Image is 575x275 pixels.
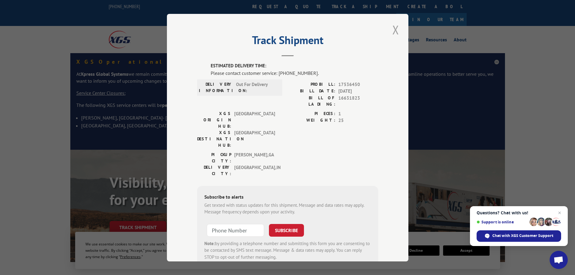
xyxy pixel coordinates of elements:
span: [PERSON_NAME] , GA [234,151,275,164]
h2: Track Shipment [197,36,378,47]
label: BILL OF LADING: [288,94,335,107]
strong: Note: [204,240,215,246]
label: WEIGHT: [288,117,335,124]
span: Support is online [477,220,527,224]
span: [GEOGRAPHIC_DATA] [234,129,275,148]
label: DELIVERY CITY: [197,164,231,177]
div: Get texted with status updates for this shipment. Message and data rates may apply. Message frequ... [204,202,371,215]
div: by providing a telephone number and submitting this form you are consenting to be contacted by SM... [204,240,371,261]
span: Chat with XGS Customer Support [477,230,561,242]
a: Open chat [550,251,568,269]
label: PIECES: [288,110,335,117]
span: [GEOGRAPHIC_DATA] [234,110,275,129]
span: 17536450 [338,81,378,88]
span: Chat with XGS Customer Support [492,233,553,238]
label: PICKUP CITY: [197,151,231,164]
span: Questions? Chat with us! [477,210,561,215]
span: 16631823 [338,94,378,107]
label: ESTIMATED DELIVERY TIME: [211,62,378,69]
span: Out For Delivery [236,81,277,94]
span: [DATE] [338,88,378,95]
span: 1 [338,110,378,117]
label: DELIVERY INFORMATION: [199,81,233,94]
label: XGS ORIGIN HUB: [197,110,231,129]
div: Subscribe to alerts [204,193,371,202]
span: 25 [338,117,378,124]
button: SUBSCRIBE [269,224,304,236]
input: Phone Number [207,224,264,236]
div: Please contact customer service: [PHONE_NUMBER]. [211,69,378,76]
button: Close modal [391,21,401,38]
label: BILL DATE: [288,88,335,95]
span: [GEOGRAPHIC_DATA] , IN [234,164,275,177]
label: PROBILL: [288,81,335,88]
label: XGS DESTINATION HUB: [197,129,231,148]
